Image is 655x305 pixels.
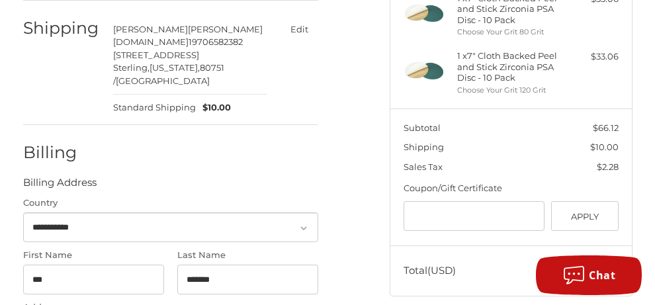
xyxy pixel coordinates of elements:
label: Country [23,196,319,210]
span: $10.00 [590,142,619,152]
li: Choose Your Grit 120 Grit [457,85,562,96]
span: [GEOGRAPHIC_DATA] [116,75,210,86]
span: [PERSON_NAME] [188,24,263,34]
label: Last Name [177,249,319,262]
button: Apply [551,201,619,231]
h4: 1 x 7" Cloth Backed Peel and Stick Zirconia PSA Disc - 10 Pack [457,50,562,83]
span: [STREET_ADDRESS] [113,50,199,60]
span: [PERSON_NAME] [113,24,188,34]
legend: Billing Address [23,175,97,196]
h2: Billing [23,142,101,163]
li: Choose Your Grit 80 Grit [457,26,562,38]
span: [DOMAIN_NAME] [113,36,189,47]
span: 80751 / [113,62,224,86]
button: Edit [280,20,318,39]
span: Shipping [404,142,444,152]
label: First Name [23,249,165,262]
input: Gift Certificate or Coupon Code [404,201,545,231]
span: $2.28 [597,161,619,172]
h2: Shipping [23,18,101,38]
div: $33.06 [565,50,619,64]
button: Chat [536,255,642,295]
span: [US_STATE], [150,62,200,73]
span: Subtotal [404,122,441,133]
span: Sterling, [113,62,150,73]
span: Chat [589,268,615,283]
div: Coupon/Gift Certificate [404,182,619,195]
span: $66.12 [593,122,619,133]
span: Total (USD) [404,264,456,277]
span: $10.00 [196,101,231,114]
span: 19706582382 [189,36,243,47]
span: Standard Shipping [113,101,196,114]
span: Sales Tax [404,161,443,172]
